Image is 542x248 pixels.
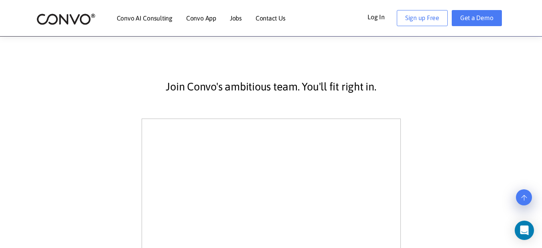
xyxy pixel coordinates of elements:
a: Convo App [186,15,216,21]
a: Jobs [230,15,242,21]
p: Join Convo's ambitious team. You'll fit right in. [55,77,488,97]
a: Contact Us [256,15,286,21]
img: logo_2.png [37,13,95,25]
a: Log In [367,10,397,23]
div: Open Intercom Messenger [515,221,534,240]
a: Convo AI Consulting [117,15,173,21]
a: Get a Demo [452,10,502,26]
a: Sign up Free [397,10,448,26]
